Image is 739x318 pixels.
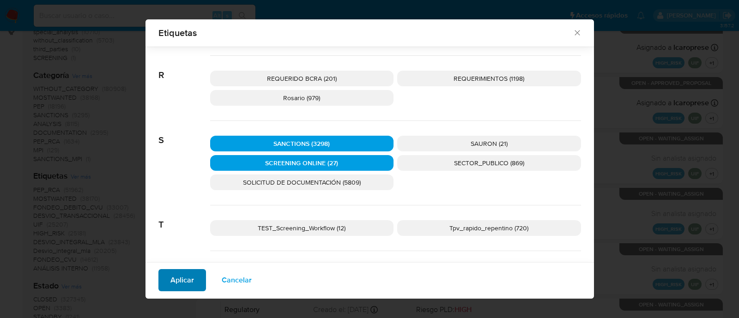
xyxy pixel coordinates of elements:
[210,269,264,291] button: Cancelar
[258,223,345,233] span: TEST_Screening_Workflow (12)
[158,205,210,230] span: T
[283,93,320,102] span: Rosario (979)
[243,178,361,187] span: SOLICITUD DE DOCUMENTACIÓN (5809)
[265,158,338,168] span: SCREENING ONLINE (27)
[210,174,394,190] div: SOLICITUD DE DOCUMENTACIÓN (5809)
[222,270,252,290] span: Cancelar
[158,121,210,146] span: S
[267,74,337,83] span: REQUERIDO BCRA (201)
[449,223,528,233] span: Tpv_rapido_repentino (720)
[573,28,581,36] button: Cerrar
[454,74,524,83] span: REQUERIMIENTOS (1198)
[454,158,524,168] span: SECTOR_PUBLICO (869)
[210,220,394,236] div: TEST_Screening_Workflow (12)
[210,90,394,106] div: Rosario (979)
[273,139,330,148] span: SANCTIONS (3298)
[158,28,573,37] span: Etiquetas
[397,136,581,151] div: SAURON (21)
[170,270,194,290] span: Aplicar
[397,71,581,86] div: REQUERIMIENTOS (1198)
[158,269,206,291] button: Aplicar
[210,71,394,86] div: REQUERIDO BCRA (201)
[210,136,394,151] div: SANCTIONS (3298)
[210,155,394,171] div: SCREENING ONLINE (27)
[397,220,581,236] div: Tpv_rapido_repentino (720)
[158,251,210,276] span: U
[158,56,210,81] span: R
[471,139,508,148] span: SAURON (21)
[397,155,581,171] div: SECTOR_PUBLICO (869)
